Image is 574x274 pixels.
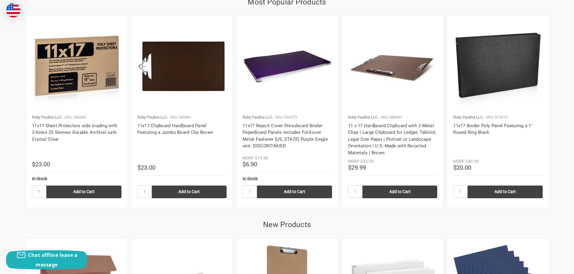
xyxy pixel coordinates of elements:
[348,123,436,155] a: 11 x 17 Hardboard Clipboard with 3 Metal Clips | Large Clipboard for Ledger, Tabloid, Legal Size ...
[32,123,117,142] a: 11x17 Sheet Protectors side loading with 3-holes 25 Sleeves Durable Archival safe Crystal Clear
[6,3,20,17] img: duty and tax information for United States
[466,159,479,164] span: $40.00
[453,158,465,165] div: MSRP
[32,161,50,168] span: $23.00
[243,155,254,161] div: MSRP
[275,114,297,120] p: SKU: 526273
[348,114,378,120] p: Ruby Paulina LLC.
[348,22,438,111] img: 17x11 Clipboard Hardboard Panel Featuring 3 Clips Brown
[360,159,374,164] span: $30.00
[32,22,121,111] img: 11x17 Sheet Protectors side loading with 3-holes 25 Sleeves Durable Archival safe Crystal Clear
[257,186,332,198] input: Add to Cart
[6,250,87,269] button: Chat offline leave a message
[170,114,192,120] p: SKU: 542461
[468,186,543,198] input: Add to Cart
[362,186,438,198] input: Add to Cart
[453,164,471,171] span: $20.00
[137,164,155,171] span: $23.00
[453,114,484,120] p: Ruby Paulina LLC.
[243,114,273,120] p: Ruby Paulina LLC.
[137,22,227,111] img: 11x17 Clipboard Hardboard Panel Featuring a Jumbo Board Clip Brown
[28,252,77,268] span: Chat offline leave a message
[255,155,268,160] span: $19.80
[243,161,257,168] span: $6.90
[453,123,533,135] a: 11x17 Binder Poly Panel Featuring a 1" Round Ring Black
[32,176,121,182] div: In-Stock
[243,123,328,149] a: 11x17 Report Cover Pressboard Binder PaperBoard Panels includes Fold-over Metal Fastener [US_STAT...
[243,176,332,182] div: In Stock
[486,114,507,120] p: SKU: 512610
[381,114,402,120] p: SKU: 680461
[453,22,543,111] img: 11x17 Binder Poly Panel Featuring a 1" Round Ring Black
[348,158,359,165] div: MSRP
[137,123,213,135] a: 11x17 Clipboard Hardboard Panel Featuring a Jumbo Board Clip Brown
[32,114,62,120] p: Ruby Paulina LLC.
[46,186,121,198] input: Add to Cart
[152,186,227,198] input: Add to Cart
[243,22,332,111] img: 11x17 Report Cover Pressboard Binder PaperBoard Panels includes Fold-over Metal Fastener Louisian...
[25,219,549,230] h2: New Products
[64,114,86,120] p: SKU: 556600
[137,114,168,120] p: Ruby Paulina LLC.
[348,164,366,171] span: $29.99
